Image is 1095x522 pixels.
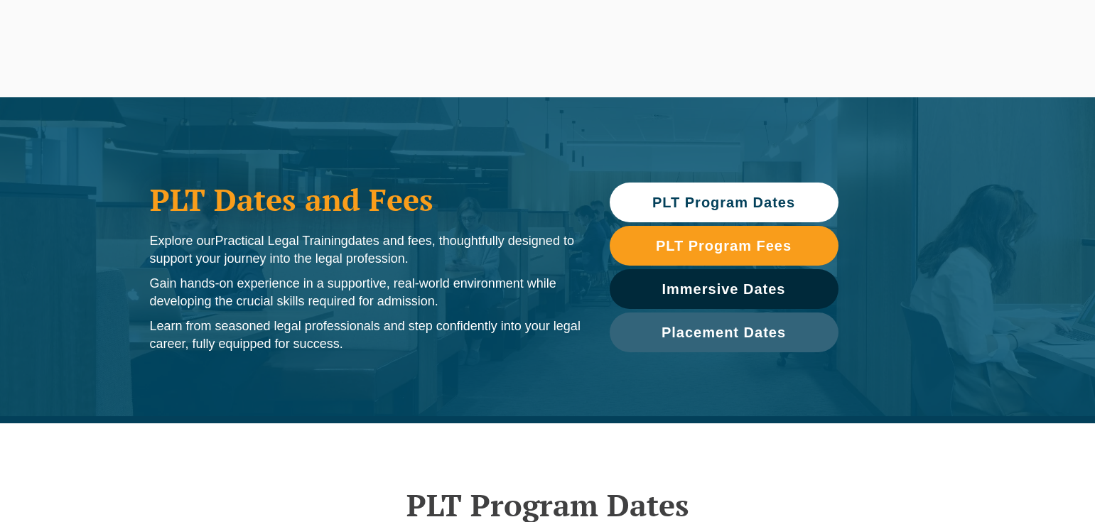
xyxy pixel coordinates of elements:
span: Placement Dates [662,325,786,339]
a: PLT Program Dates [610,183,838,222]
span: Immersive Dates [662,282,786,296]
h1: PLT Dates and Fees [150,182,581,217]
a: PLT Program Fees [610,226,838,266]
a: Placement Dates [610,312,838,352]
p: Gain hands-on experience in a supportive, real-world environment while developing the crucial ski... [150,275,581,310]
span: PLT Program Fees [656,239,792,253]
p: Learn from seasoned legal professionals and step confidently into your legal career, fully equipp... [150,317,581,353]
span: Practical Legal Training [215,234,348,248]
p: Explore our dates and fees, thoughtfully designed to support your journey into the legal profession. [150,232,581,268]
span: PLT Program Dates [652,195,795,210]
a: Immersive Dates [610,269,838,309]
